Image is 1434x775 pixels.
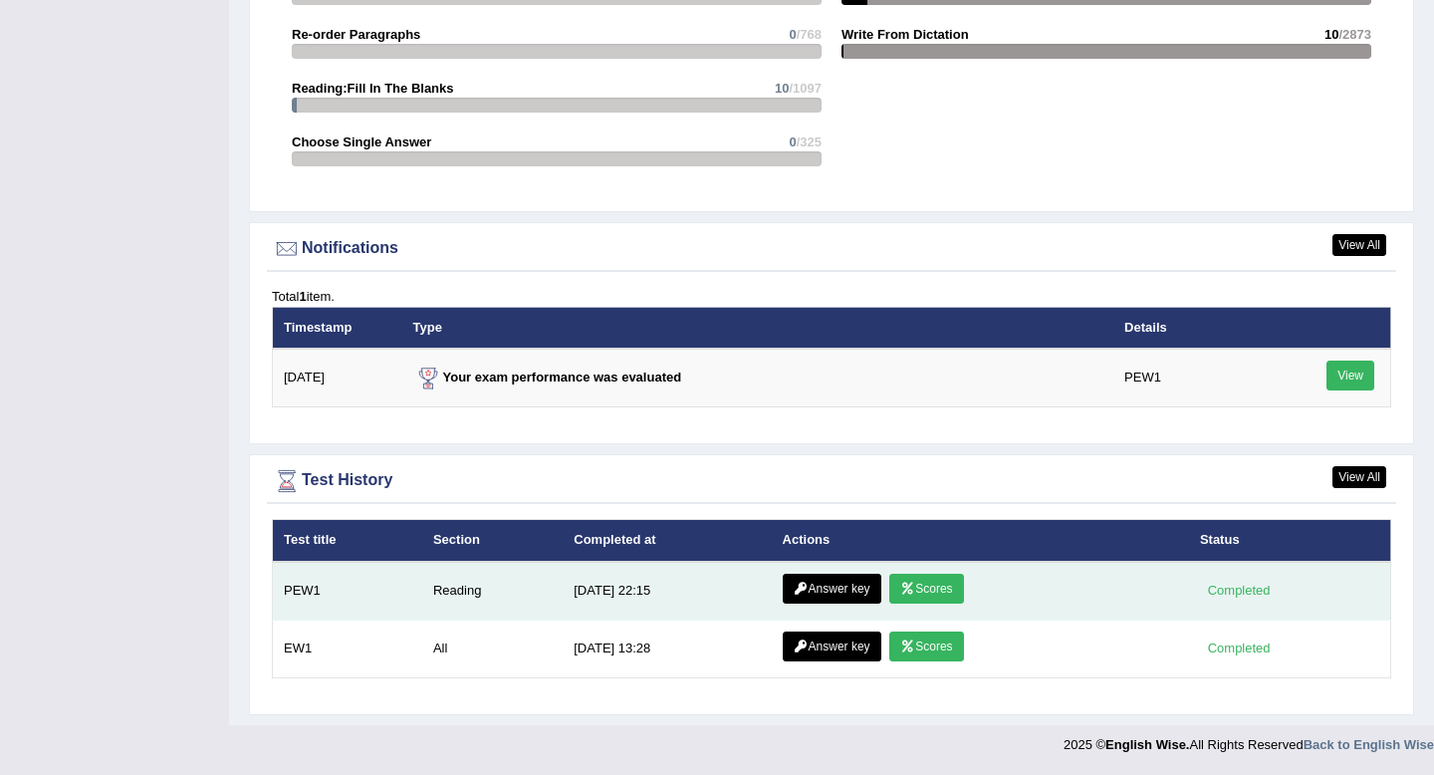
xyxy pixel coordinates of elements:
[563,620,771,677] td: [DATE] 13:28
[1324,27,1338,42] span: 10
[1304,737,1434,752] a: Back to English Wise
[413,370,682,385] strong: Your exam performance was evaluated
[273,520,422,562] th: Test title
[1189,520,1391,562] th: Status
[789,81,822,96] span: /1097
[273,620,422,677] td: EW1
[789,27,796,42] span: 0
[422,620,563,677] td: All
[1200,638,1278,658] div: Completed
[272,234,1391,264] div: Notifications
[273,307,402,349] th: Timestamp
[402,307,1114,349] th: Type
[775,81,789,96] span: 10
[783,574,881,604] a: Answer key
[273,349,402,407] td: [DATE]
[1200,580,1278,601] div: Completed
[292,134,431,149] strong: Choose Single Answer
[299,289,306,304] b: 1
[797,134,822,149] span: /325
[1113,307,1271,349] th: Details
[889,632,963,661] a: Scores
[1338,27,1371,42] span: /2873
[563,562,771,621] td: [DATE] 22:15
[797,27,822,42] span: /768
[292,81,454,96] strong: Reading:Fill In The Blanks
[772,520,1189,562] th: Actions
[1326,361,1374,390] a: View
[789,134,796,149] span: 0
[1332,466,1386,488] a: View All
[889,574,963,604] a: Scores
[272,466,1391,496] div: Test History
[422,520,563,562] th: Section
[422,562,563,621] td: Reading
[1105,737,1189,752] strong: English Wise.
[272,287,1391,306] div: Total item.
[841,27,969,42] strong: Write From Dictation
[1064,725,1434,754] div: 2025 © All Rights Reserved
[292,27,420,42] strong: Re-order Paragraphs
[273,562,422,621] td: PEW1
[1332,234,1386,256] a: View All
[563,520,771,562] th: Completed at
[1113,349,1271,407] td: PEW1
[783,632,881,661] a: Answer key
